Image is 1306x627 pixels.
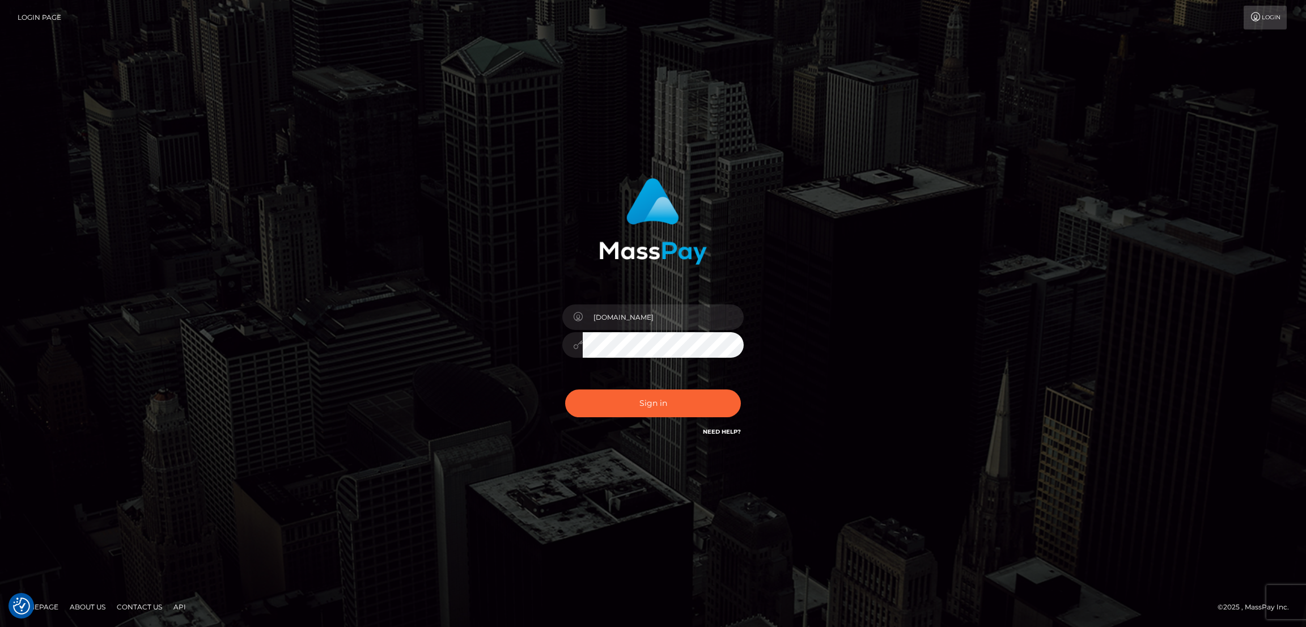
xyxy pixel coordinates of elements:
[65,598,110,616] a: About Us
[13,598,30,615] img: Revisit consent button
[13,598,30,615] button: Consent Preferences
[18,6,61,29] a: Login Page
[1244,6,1287,29] a: Login
[583,304,744,330] input: Username...
[12,598,63,616] a: Homepage
[703,428,741,435] a: Need Help?
[169,598,190,616] a: API
[599,178,707,265] img: MassPay Login
[565,389,741,417] button: Sign in
[112,598,167,616] a: Contact Us
[1218,601,1297,613] div: © 2025 , MassPay Inc.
